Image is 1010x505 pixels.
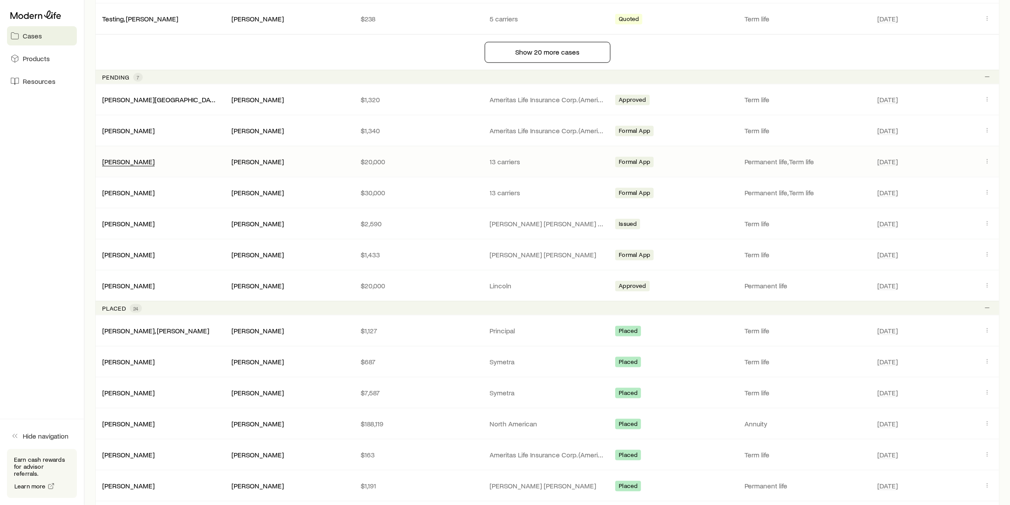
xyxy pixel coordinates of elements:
[619,451,638,460] span: Placed
[231,388,284,398] div: [PERSON_NAME]
[102,305,126,312] p: Placed
[619,15,639,24] span: Quoted
[231,95,284,104] div: [PERSON_NAME]
[490,157,605,166] p: 13 carriers
[877,281,898,290] span: [DATE]
[102,126,155,135] div: [PERSON_NAME]
[102,188,155,197] div: [PERSON_NAME]
[745,419,867,428] p: Annuity
[102,357,155,366] a: [PERSON_NAME]
[7,49,77,68] a: Products
[745,250,867,259] p: Term life
[102,281,155,290] a: [PERSON_NAME]
[231,357,284,367] div: [PERSON_NAME]
[745,326,867,335] p: Term life
[7,426,77,446] button: Hide navigation
[231,419,284,429] div: [PERSON_NAME]
[102,388,155,398] div: [PERSON_NAME]
[361,250,476,259] p: $1,433
[877,388,898,397] span: [DATE]
[877,95,898,104] span: [DATE]
[7,26,77,45] a: Cases
[619,358,638,367] span: Placed
[102,74,130,81] p: Pending
[490,357,605,366] p: Symetra
[877,326,898,335] span: [DATE]
[102,14,178,24] div: Testing, [PERSON_NAME]
[361,188,476,197] p: $30,000
[745,481,867,490] p: Permanent life
[490,14,605,23] p: 5 carriers
[877,219,898,228] span: [DATE]
[745,126,867,135] p: Term life
[877,126,898,135] span: [DATE]
[231,219,284,228] div: [PERSON_NAME]
[361,450,476,459] p: $163
[102,250,155,259] a: [PERSON_NAME]
[231,188,284,197] div: [PERSON_NAME]
[619,327,638,336] span: Placed
[102,450,155,459] a: [PERSON_NAME]
[102,219,155,228] a: [PERSON_NAME]
[490,481,605,490] p: [PERSON_NAME] [PERSON_NAME]
[619,389,638,398] span: Placed
[102,419,155,428] a: [PERSON_NAME]
[490,281,605,290] p: Lincoln
[490,450,605,459] p: Ameritas Life Insurance Corp. (Ameritas)
[490,95,605,104] p: Ameritas Life Insurance Corp. (Ameritas)
[231,481,284,491] div: [PERSON_NAME]
[745,188,867,197] p: Permanent life, Term life
[490,388,605,397] p: Symetra
[361,281,476,290] p: $20,000
[102,188,155,197] a: [PERSON_NAME]
[102,250,155,259] div: [PERSON_NAME]
[231,14,284,24] div: [PERSON_NAME]
[877,419,898,428] span: [DATE]
[231,250,284,259] div: [PERSON_NAME]
[361,219,476,228] p: $2,590
[619,158,650,167] span: Formal App
[23,54,50,63] span: Products
[7,72,77,91] a: Resources
[745,95,867,104] p: Term life
[102,481,155,490] a: [PERSON_NAME]
[745,281,867,290] p: Permanent life
[490,219,605,228] p: [PERSON_NAME] [PERSON_NAME] of [GEOGRAPHIC_DATA]
[361,14,476,23] p: $238
[490,419,605,428] p: North American
[619,220,637,229] span: Issued
[361,326,476,335] p: $1,127
[102,388,155,397] a: [PERSON_NAME]
[102,219,155,228] div: [PERSON_NAME]
[877,450,898,459] span: [DATE]
[102,14,178,23] a: Testing, [PERSON_NAME]
[877,14,898,23] span: [DATE]
[877,250,898,259] span: [DATE]
[102,157,155,166] a: [PERSON_NAME]
[102,481,155,491] div: [PERSON_NAME]
[745,157,867,166] p: Permanent life, Term life
[361,357,476,366] p: $687
[745,388,867,397] p: Term life
[23,432,69,440] span: Hide navigation
[361,481,476,490] p: $1,191
[877,481,898,490] span: [DATE]
[619,482,638,491] span: Placed
[619,96,646,105] span: Approved
[361,157,476,166] p: $20,000
[745,219,867,228] p: Term life
[231,326,284,336] div: [PERSON_NAME]
[102,95,220,104] a: [PERSON_NAME][GEOGRAPHIC_DATA]
[877,157,898,166] span: [DATE]
[619,127,650,136] span: Formal App
[361,95,476,104] p: $1,320
[485,42,610,63] button: Show 20 more cases
[231,157,284,166] div: [PERSON_NAME]
[877,357,898,366] span: [DATE]
[102,357,155,367] div: [PERSON_NAME]
[133,305,138,312] span: 24
[361,126,476,135] p: $1,340
[102,450,155,460] div: [PERSON_NAME]
[102,326,209,335] a: [PERSON_NAME], [PERSON_NAME]
[745,357,867,366] p: Term life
